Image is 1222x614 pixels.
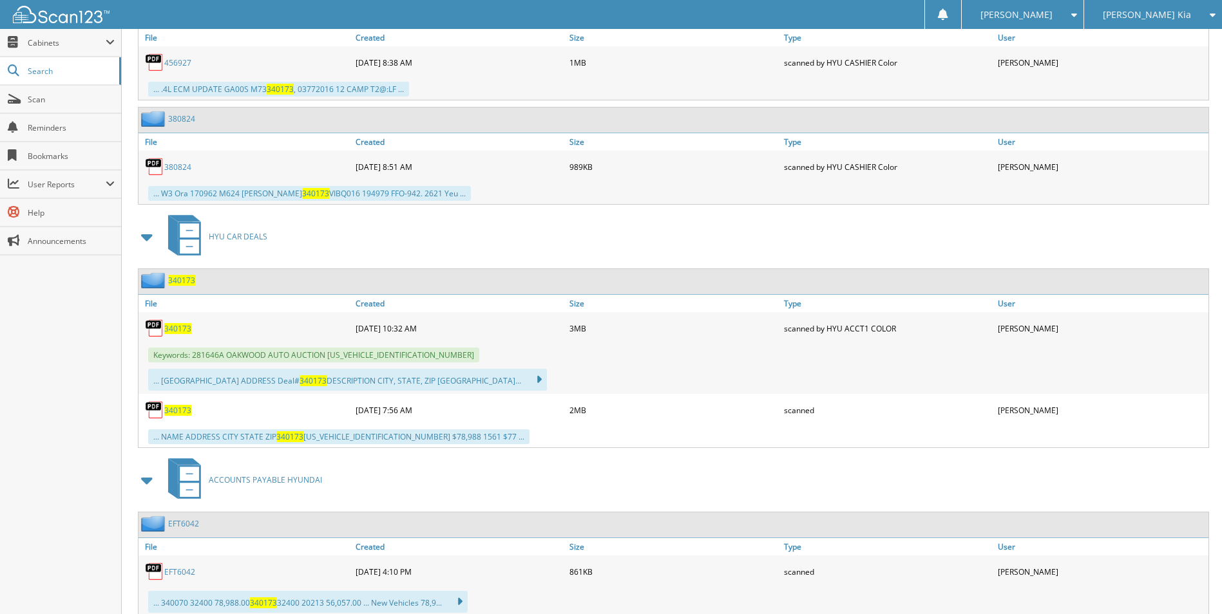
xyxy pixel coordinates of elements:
[164,57,191,68] a: 456927
[148,591,468,613] div: ... 340070 32400 78,988.00 32400 20213 56,057.00 ... New Vehicles 78,9...
[250,597,277,608] span: 340173
[28,179,106,190] span: User Reports
[302,188,329,199] span: 340173
[168,113,195,124] a: 380824
[995,315,1208,341] div: [PERSON_NAME]
[995,397,1208,423] div: [PERSON_NAME]
[164,405,191,416] a: 340173
[352,295,566,312] a: Created
[1103,11,1191,19] span: [PERSON_NAME] Kia
[566,315,780,341] div: 3MB
[566,50,780,75] div: 1MB
[28,236,115,247] span: Announcements
[168,518,199,529] a: EFT6042
[300,375,327,386] span: 340173
[13,6,110,23] img: scan123-logo-white.svg
[138,29,352,46] a: File
[352,29,566,46] a: Created
[781,559,995,584] div: scanned
[566,295,780,312] a: Size
[566,559,780,584] div: 861KB
[145,319,164,338] img: PDF.png
[141,516,168,532] img: folder2.png
[160,454,322,505] a: ACCOUNTS PAYABLE HYUNDAI
[995,295,1208,312] a: User
[164,323,191,334] a: 340173
[995,50,1208,75] div: [PERSON_NAME]
[995,29,1208,46] a: User
[566,133,780,151] a: Size
[168,275,195,286] a: 340173
[28,94,115,105] span: Scan
[138,538,352,555] a: File
[28,207,115,218] span: Help
[267,84,294,95] span: 340173
[781,154,995,180] div: scanned by HYU CASHIER Color
[781,538,995,555] a: Type
[145,53,164,72] img: PDF.png
[160,211,267,262] a: HYU CAR DEALS
[138,295,352,312] a: File
[352,315,566,341] div: [DATE] 10:32 AM
[148,82,409,97] div: ... .4L ECM UPDATE GA00S M73 , 03772016 12 CAMP T2@:LF ...
[995,559,1208,584] div: [PERSON_NAME]
[148,348,479,362] span: Keywords: 281646A OAKWOOD AUTO AUCTION [US_VEHICLE_IDENTIFICATION_NUMBER]
[148,429,530,444] div: ... NAME ADDRESS CITY STATE ZIP [US_VEHICLE_IDENTIFICATION_NUMBER] $78,988 1561 $77 ...
[352,133,566,151] a: Created
[138,133,352,151] a: File
[995,538,1208,555] a: User
[28,37,106,48] span: Cabinets
[209,231,267,242] span: HYU CAR DEALS
[352,559,566,584] div: [DATE] 4:10 PM
[164,162,191,172] a: 380824
[995,154,1208,180] div: [PERSON_NAME]
[145,562,164,581] img: PDF.png
[352,154,566,180] div: [DATE] 8:51 AM
[276,431,303,442] span: 340173
[141,272,168,288] img: folder2.png
[566,29,780,46] a: Size
[781,50,995,75] div: scanned by HYU CASHIER Color
[566,397,780,423] div: 2MB
[995,133,1208,151] a: User
[352,50,566,75] div: [DATE] 8:38 AM
[781,133,995,151] a: Type
[148,369,547,391] div: ... [GEOGRAPHIC_DATA] ADDRESS Deal# DESCRIPTION CITY, STATE, ZIP [GEOGRAPHIC_DATA]...
[148,186,471,201] div: ... W3 Ora 170962 M624 [PERSON_NAME] VIBQ016 194979 FFO-942. 2621 Yeu ...
[566,538,780,555] a: Size
[28,151,115,162] span: Bookmarks
[980,11,1053,19] span: [PERSON_NAME]
[781,315,995,341] div: scanned by HYU ACCT1 COLOR
[209,474,322,485] span: ACCOUNTS PAYABLE HYUNDAI
[1158,552,1222,614] iframe: Chat Widget
[566,154,780,180] div: 989KB
[781,397,995,423] div: scanned
[352,397,566,423] div: [DATE] 7:56 AM
[145,400,164,420] img: PDF.png
[352,538,566,555] a: Created
[781,29,995,46] a: Type
[164,566,195,577] a: EFT6042
[28,66,113,77] span: Search
[141,111,168,127] img: folder2.png
[145,157,164,176] img: PDF.png
[781,295,995,312] a: Type
[28,122,115,133] span: Reminders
